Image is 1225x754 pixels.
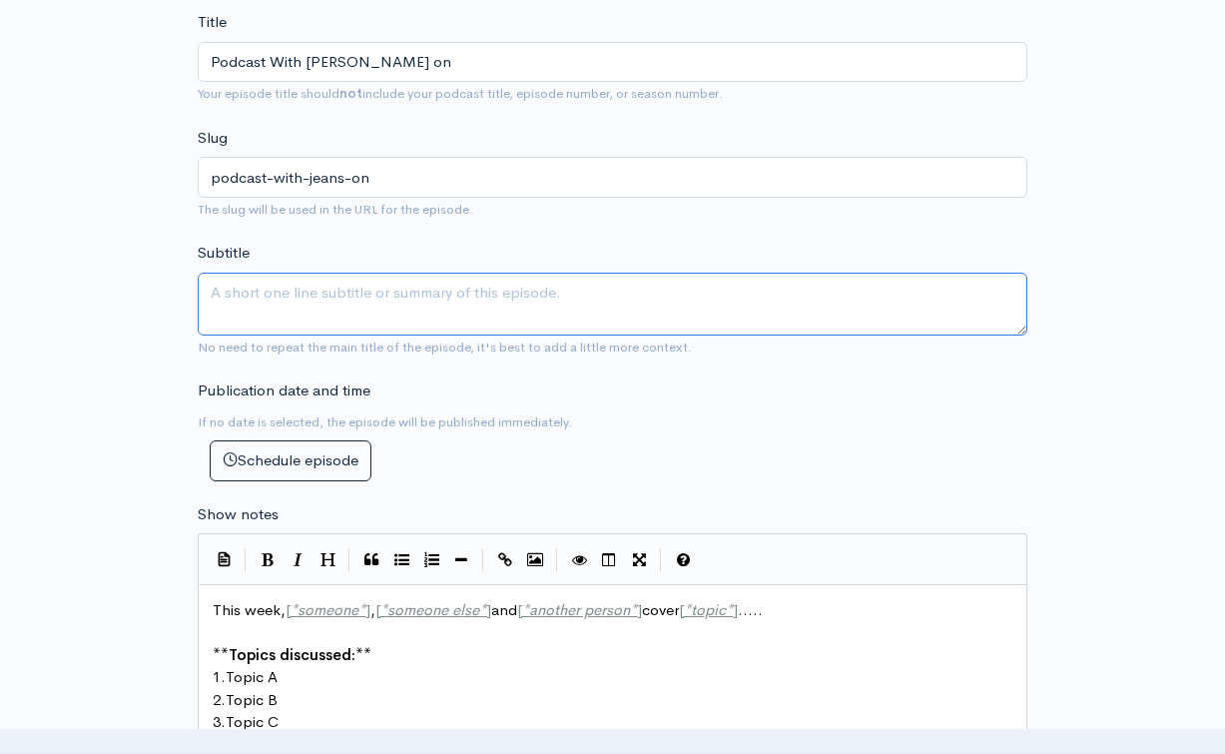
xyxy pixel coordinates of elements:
button: Markdown Guide [668,545,698,575]
span: someone [298,600,358,619]
span: [ [679,600,684,619]
button: Numbered List [416,545,446,575]
i: | [348,549,350,572]
span: Topic C [226,712,279,731]
span: 2. [213,690,226,709]
input: What is the episode's title? [198,42,1027,83]
span: This week, , and cover ..... [213,600,763,619]
label: Publication date and time [198,379,370,402]
label: Title [198,11,227,34]
button: Insert Image [520,545,550,575]
span: topic [691,600,726,619]
button: Italic [283,545,312,575]
button: Quote [356,545,386,575]
button: Schedule episode [210,440,371,481]
i: | [482,549,484,572]
button: Generic List [386,545,416,575]
span: ] [486,600,491,619]
small: The slug will be used in the URL for the episode. [198,201,473,218]
span: [ [286,600,291,619]
span: Topic B [226,690,278,709]
span: 3. [213,712,226,731]
small: Your episode title should include your podcast title, episode number, or season number. [198,85,723,102]
button: Heading [312,545,342,575]
i: | [660,549,662,572]
button: Toggle Side by Side [594,545,624,575]
button: Toggle Preview [564,545,594,575]
label: Show notes [198,503,279,526]
label: Subtitle [198,242,250,265]
i: | [556,549,558,572]
span: someone else [387,600,479,619]
strong: not [339,85,362,102]
button: Toggle Fullscreen [624,545,654,575]
span: [ [517,600,522,619]
span: [ [375,600,380,619]
button: Insert Horizontal Line [446,545,476,575]
i: | [245,549,247,572]
span: ] [637,600,642,619]
span: Topic A [226,667,278,686]
button: Create Link [490,545,520,575]
input: title-of-episode [198,157,1027,198]
button: Insert Show Notes Template [209,543,239,573]
label: Slug [198,127,228,150]
span: 1. [213,667,226,686]
small: No need to repeat the main title of the episode, it's best to add a little more context. [198,339,692,356]
small: If no date is selected, the episode will be published immediately. [198,413,572,430]
span: ] [733,600,738,619]
span: another person [529,600,630,619]
button: Bold [253,545,283,575]
span: ] [365,600,370,619]
span: Topics discussed: [229,645,355,664]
